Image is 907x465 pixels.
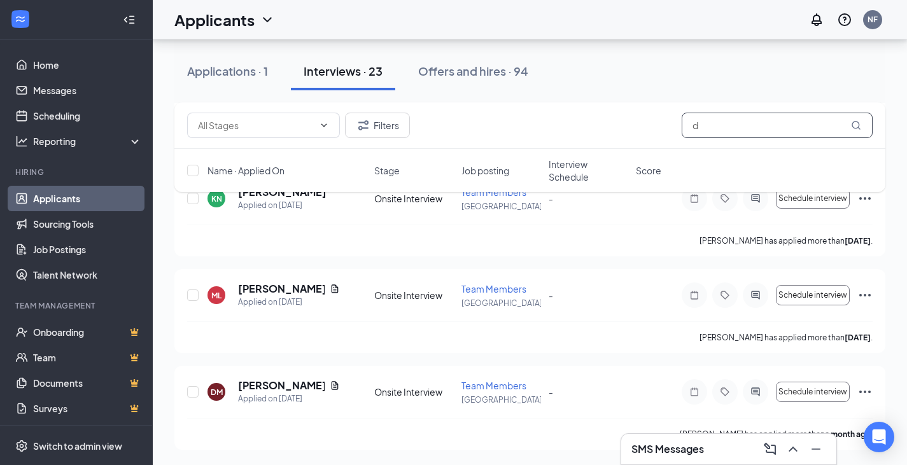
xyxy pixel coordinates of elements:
[345,113,410,138] button: Filter Filters
[631,442,704,456] h3: SMS Messages
[238,378,325,392] h5: [PERSON_NAME]
[123,13,136,26] svg: Collapse
[857,384,873,399] svg: Ellipses
[304,63,383,79] div: Interviews · 23
[198,118,314,132] input: All Stages
[211,387,223,398] div: DM
[374,289,454,302] div: Onsite Interview
[14,13,27,25] svg: WorkstreamLogo
[808,441,824,457] svg: Minimize
[851,120,861,130] svg: MagnifyingGlass
[33,370,142,396] a: DocumentsCrown
[461,394,541,405] p: [GEOGRAPHIC_DATA]
[356,118,371,133] svg: Filter
[15,300,139,311] div: Team Management
[330,284,340,294] svg: Document
[806,439,826,459] button: Minimize
[717,387,733,397] svg: Tag
[461,298,541,309] p: [GEOGRAPHIC_DATA]
[33,103,142,128] a: Scheduling
[418,63,528,79] div: Offers and hires · 94
[33,186,142,211] a: Applicants
[549,386,553,398] span: -
[680,429,873,440] p: [PERSON_NAME] has applied more than .
[319,120,329,130] svg: ChevronDown
[776,382,850,402] button: Schedule interview
[778,291,847,300] span: Schedule interview
[33,396,142,421] a: SurveysCrown
[760,439,780,459] button: ComposeMessage
[825,429,871,439] b: a month ago
[461,164,509,177] span: Job posting
[687,387,702,397] svg: Note
[330,380,340,391] svg: Document
[374,385,454,398] div: Onsite Interview
[748,387,763,397] svg: ActiveChat
[461,283,526,295] span: Team Members
[783,439,803,459] button: ChevronUp
[238,199,327,212] div: Applied on [DATE]
[700,332,873,343] p: [PERSON_NAME] has applied more than .
[778,387,847,396] span: Schedule interview
[857,288,873,303] svg: Ellipses
[682,113,873,138] input: Search in interviews
[636,164,661,177] span: Score
[845,236,871,246] b: [DATE]
[748,290,763,300] svg: ActiveChat
[700,235,873,246] p: [PERSON_NAME] has applied more than .
[33,78,142,103] a: Messages
[687,290,702,300] svg: Note
[238,282,325,296] h5: [PERSON_NAME]
[15,440,28,452] svg: Settings
[211,290,221,301] div: ML
[174,9,255,31] h1: Applicants
[207,164,285,177] span: Name · Applied On
[187,63,268,79] div: Applications · 1
[549,289,553,301] span: -
[374,164,400,177] span: Stage
[837,12,852,27] svg: QuestionInfo
[763,441,778,457] svg: ComposeMessage
[15,135,28,148] svg: Analysis
[809,12,824,27] svg: Notifications
[549,158,628,183] span: Interview Schedule
[785,441,801,457] svg: ChevronUp
[864,422,894,452] div: Open Intercom Messenger
[845,333,871,342] b: [DATE]
[33,345,142,370] a: TeamCrown
[33,211,142,237] a: Sourcing Tools
[238,296,340,309] div: Applied on [DATE]
[33,319,142,345] a: OnboardingCrown
[461,380,526,391] span: Team Members
[238,392,340,405] div: Applied on [DATE]
[461,201,541,212] p: [GEOGRAPHIC_DATA]
[33,237,142,262] a: Job Postings
[717,290,733,300] svg: Tag
[868,14,878,25] div: NF
[33,262,142,288] a: Talent Network
[33,440,122,452] div: Switch to admin view
[260,12,275,27] svg: ChevronDown
[33,52,142,78] a: Home
[776,285,850,305] button: Schedule interview
[15,167,139,177] div: Hiring
[33,135,143,148] div: Reporting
